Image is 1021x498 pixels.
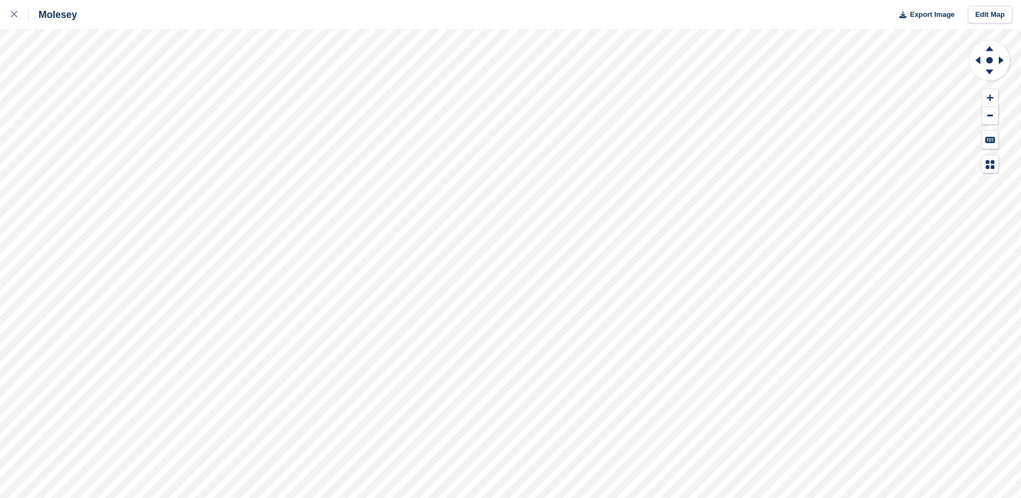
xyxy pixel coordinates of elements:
button: Zoom Out [982,107,998,125]
button: Zoom In [982,89,998,107]
button: Export Image [893,6,955,24]
span: Export Image [910,9,954,20]
button: Keyboard Shortcuts [982,131,998,149]
button: Map Legend [982,155,998,173]
div: Molesey [29,8,77,21]
a: Edit Map [968,6,1012,24]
